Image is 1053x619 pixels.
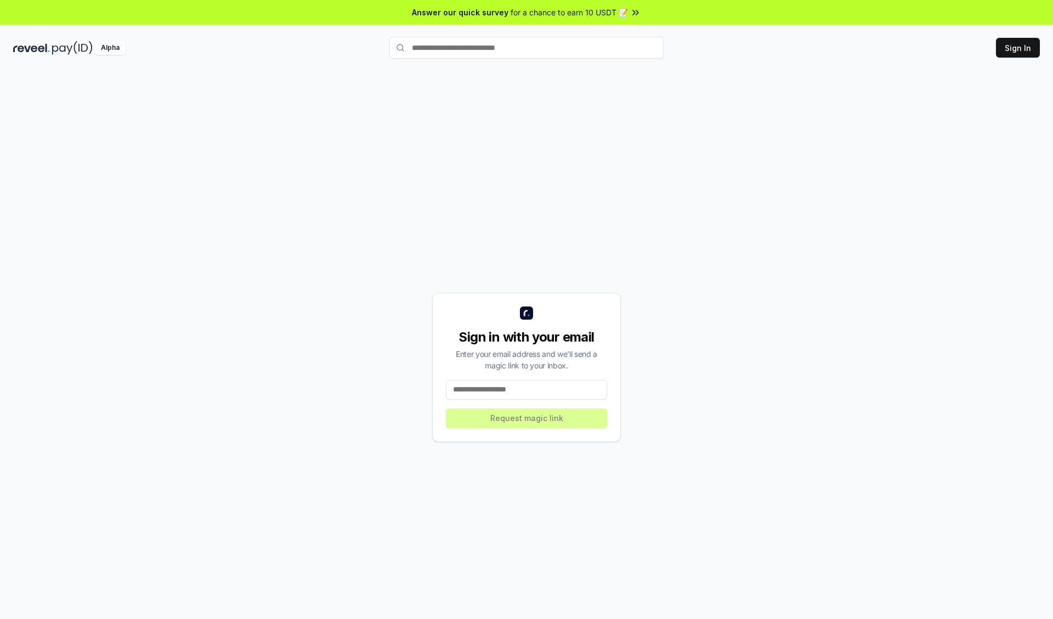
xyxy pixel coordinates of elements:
img: reveel_dark [13,41,50,55]
div: Enter your email address and we’ll send a magic link to your inbox. [446,348,607,371]
span: Answer our quick survey [412,7,508,18]
img: pay_id [52,41,93,55]
img: logo_small [520,306,533,320]
div: Alpha [95,41,126,55]
button: Sign In [996,38,1040,58]
div: Sign in with your email [446,328,607,346]
span: for a chance to earn 10 USDT 📝 [511,7,628,18]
